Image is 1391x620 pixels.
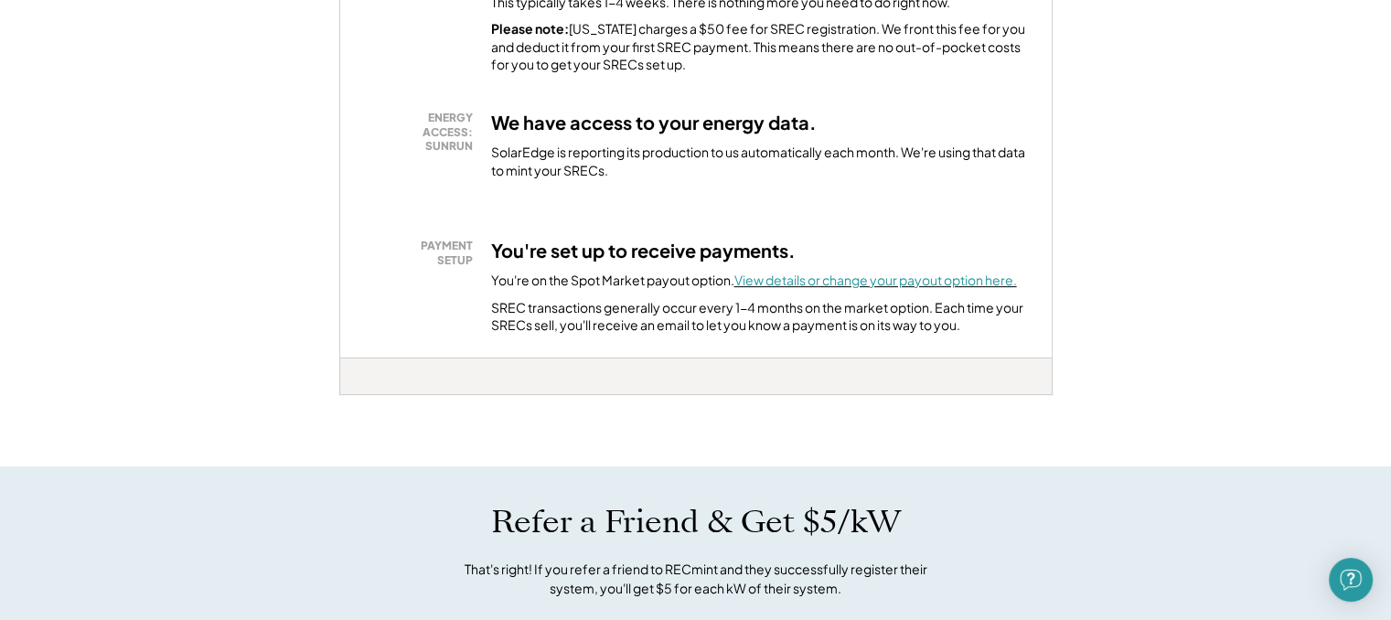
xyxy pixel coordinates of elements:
[372,111,473,154] div: ENERGY ACCESS: SUNRUN
[491,144,1029,179] div: SolarEdge is reporting its production to us automatically each month. We're using that data to mi...
[734,272,1017,288] a: View details or change your payout option here.
[491,272,1017,290] div: You're on the Spot Market payout option.
[491,299,1029,335] div: SREC transactions generally occur every 1-4 months on the market option. Each time your SRECs sel...
[491,111,817,134] h3: We have access to your energy data.
[372,239,473,267] div: PAYMENT SETUP
[444,560,947,598] div: That's right! If you refer a friend to RECmint and they successfully register their system, you'l...
[491,20,1029,74] div: [US_STATE] charges a $50 fee for SREC registration. We front this fee for you and deduct it from ...
[339,395,402,402] div: 58f0nwym - MD 1.5x (BT)
[491,20,569,37] strong: Please note:
[491,503,901,541] h1: Refer a Friend & Get $5/kW
[1329,558,1373,602] div: Open Intercom Messenger
[491,239,796,262] h3: You're set up to receive payments.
